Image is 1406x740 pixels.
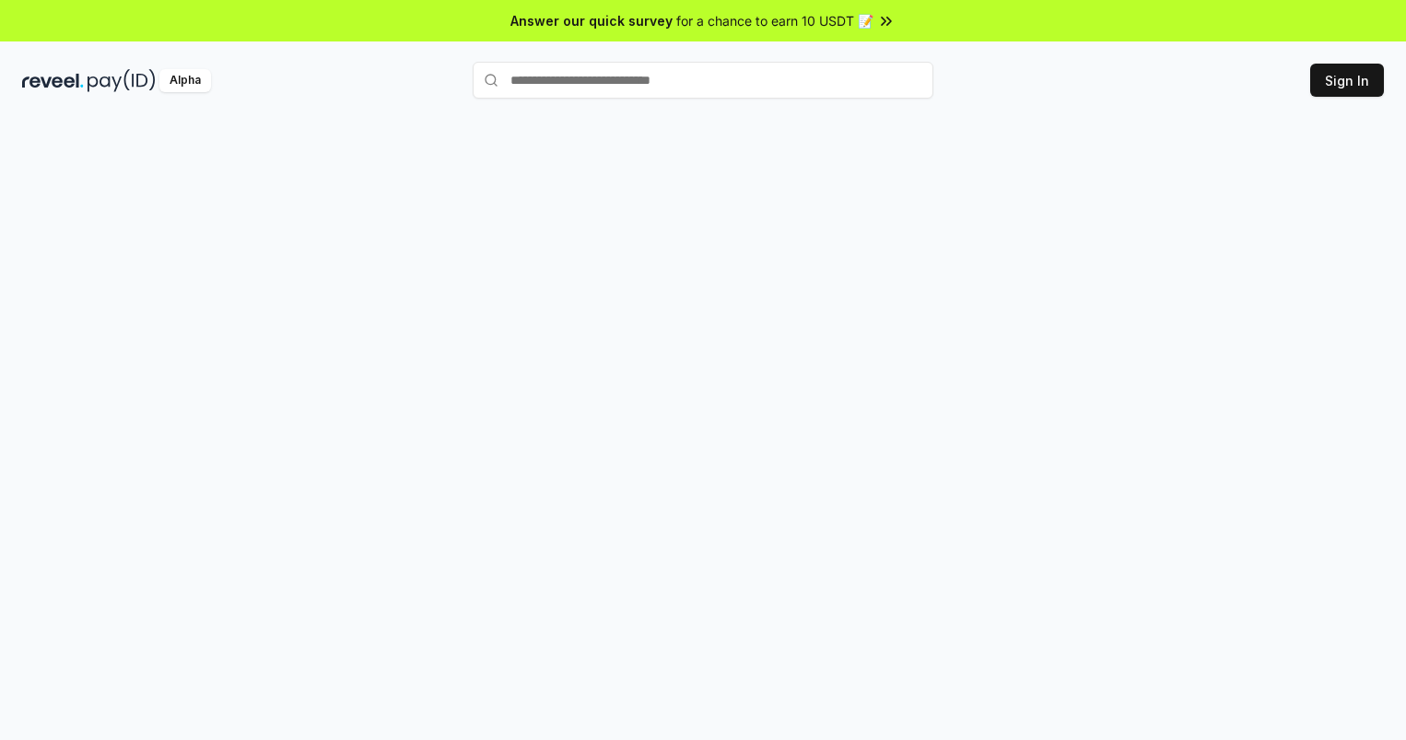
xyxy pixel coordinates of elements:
img: pay_id [88,69,156,92]
button: Sign In [1310,64,1384,97]
span: for a chance to earn 10 USDT 📝 [676,11,873,30]
span: Answer our quick survey [510,11,673,30]
img: reveel_dark [22,69,84,92]
div: Alpha [159,69,211,92]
